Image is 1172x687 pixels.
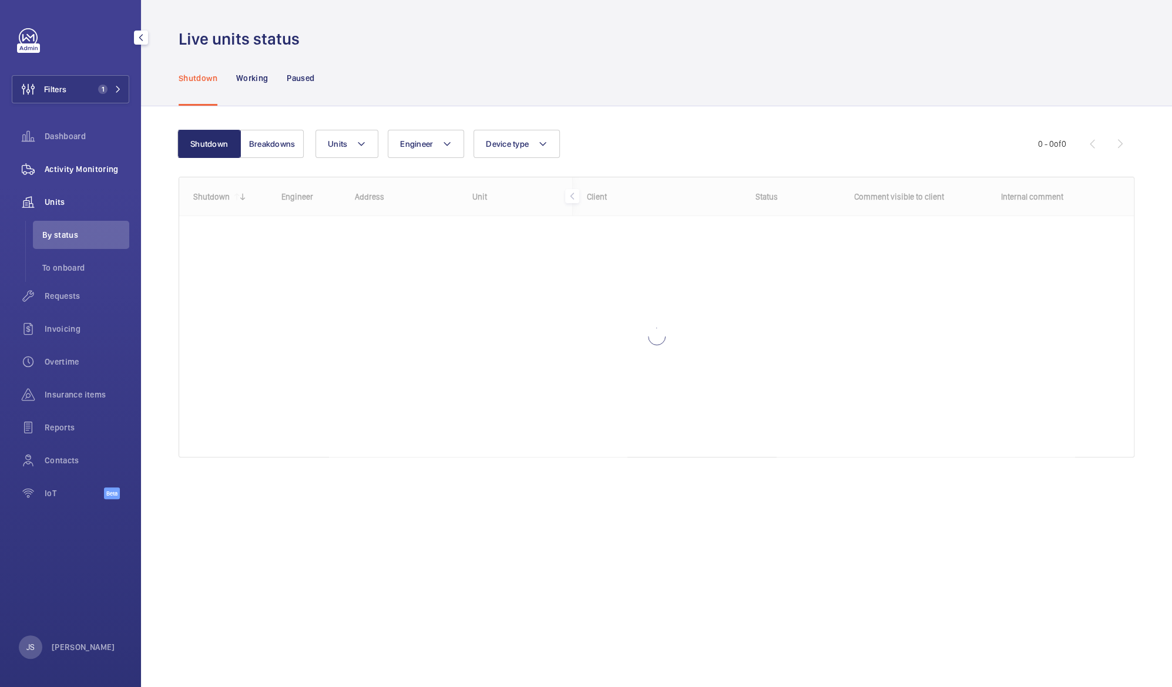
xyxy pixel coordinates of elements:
p: Paused [287,72,314,84]
span: Activity Monitoring [45,163,129,175]
span: Dashboard [45,130,129,142]
h1: Live units status [179,28,307,50]
span: Units [328,139,347,149]
span: Reports [45,422,129,433]
button: Breakdowns [240,130,304,158]
button: Shutdown [177,130,241,158]
span: 1 [98,85,108,94]
span: Invoicing [45,323,129,335]
button: Device type [473,130,560,158]
button: Units [315,130,378,158]
span: By status [42,229,129,241]
p: Shutdown [179,72,217,84]
span: Device type [486,139,529,149]
button: Engineer [388,130,464,158]
span: Requests [45,290,129,302]
button: Filters1 [12,75,129,103]
span: Beta [104,487,120,499]
span: Filters [44,83,66,95]
span: To onboard [42,262,129,274]
span: Insurance items [45,389,129,400]
span: Units [45,196,129,208]
p: Working [236,72,268,84]
p: JS [26,641,35,653]
span: 0 - 0 0 [1038,140,1066,148]
span: of [1054,139,1062,149]
span: IoT [45,487,104,499]
span: Engineer [400,139,433,149]
p: [PERSON_NAME] [52,641,115,653]
span: Contacts [45,454,129,466]
span: Overtime [45,356,129,368]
